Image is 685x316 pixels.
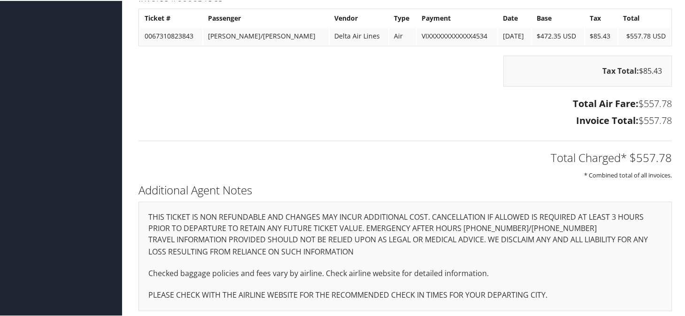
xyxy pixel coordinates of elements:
[618,27,670,44] td: $557.78 USD
[203,9,329,26] th: Passenger
[602,65,639,75] strong: Tax Total:
[330,9,388,26] th: Vendor
[139,96,672,109] h3: $557.78
[573,96,639,109] strong: Total Air Fare:
[139,181,672,197] h2: Additional Agent Notes
[330,27,388,44] td: Delta Air Lines
[203,27,329,44] td: [PERSON_NAME]/[PERSON_NAME]
[498,9,531,26] th: Date
[389,27,416,44] td: Air
[389,9,416,26] th: Type
[139,149,672,165] h2: Total Charged* $557.78
[585,9,617,26] th: Tax
[148,266,662,278] p: Checked baggage policies and fees vary by airline. Check airline website for detailed information.
[532,27,584,44] td: $472.35 USD
[618,9,670,26] th: Total
[503,54,672,85] div: $85.43
[140,9,202,26] th: Ticket #
[576,113,639,126] strong: Invoice Total:
[532,9,584,26] th: Base
[139,200,672,309] div: THIS TICKET IS NON REFUNDABLE AND CHANGES MAY INCUR ADDITIONAL COST. CANCELLATION IF ALLOWED IS R...
[148,233,662,257] p: TRAVEL INFORMATION PROVIDED SHOULD NOT BE RELIED UPON AS LEGAL OR MEDICAL ADVICE. WE DISCLAIM ANY...
[498,27,531,44] td: [DATE]
[140,27,202,44] td: 0067310823843
[417,27,497,44] td: VIXXXXXXXXXXXX4534
[584,170,672,178] small: * Combined total of all invoices.
[417,9,497,26] th: Payment
[148,288,662,300] p: PLEASE CHECK WITH THE AIRLINE WEBSITE FOR THE RECOMMENDED CHECK IN TIMES FOR YOUR DEPARTING CITY.
[585,27,617,44] td: $85.43
[139,113,672,126] h3: $557.78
